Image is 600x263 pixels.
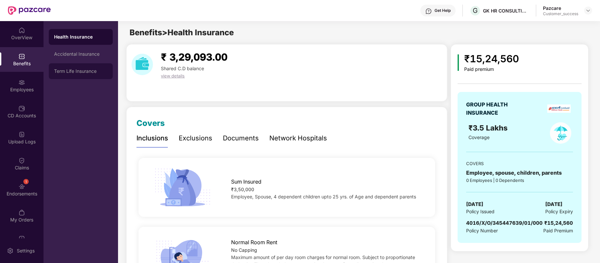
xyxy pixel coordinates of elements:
span: view details [161,73,185,78]
div: 1 [23,179,29,184]
span: [DATE] [545,200,562,208]
span: Policy Number [466,228,498,233]
span: ₹ 3,29,093.00 [161,51,227,63]
span: Coverage [468,134,490,140]
span: ₹3.5 Lakhs [468,124,510,132]
div: No Capping [231,247,422,254]
div: Inclusions [136,133,168,143]
span: [DATE] [466,200,483,208]
img: New Pazcare Logo [8,6,51,15]
div: Customer_success [543,11,578,16]
div: Settings [15,248,37,254]
img: svg+xml;base64,PHN2ZyBpZD0iVXBsb2FkX0xvZ3MiIGRhdGEtbmFtZT0iVXBsb2FkIExvZ3MiIHhtbG5zPSJodHRwOi8vd3... [18,131,25,138]
div: Accidental Insurance [54,51,107,57]
div: Documents [223,133,259,143]
div: ₹15,24,560 [544,219,573,227]
img: svg+xml;base64,PHN2ZyBpZD0iVXBkYXRlZCIgeG1sbnM9Imh0dHA6Ly93d3cudzMub3JnLzIwMDAvc3ZnIiB3aWR0aD0iMj... [18,235,25,242]
img: svg+xml;base64,PHN2ZyBpZD0iTXlfT3JkZXJzIiBkYXRhLW5hbWU9Ik15IE9yZGVycyIgeG1sbnM9Imh0dHA6Ly93d3cudz... [18,209,25,216]
div: ₹15,24,560 [464,51,519,67]
span: Sum Insured [231,178,261,186]
img: policyIcon [550,122,571,144]
img: icon [152,166,213,209]
span: Normal Room Rent [231,238,277,247]
span: Employee, Spouse, 4 dependent children upto 25 yrs. of Age and dependent parents [231,194,416,199]
img: insurerLogo [547,104,571,113]
div: COVERS [466,160,573,167]
img: svg+xml;base64,PHN2ZyBpZD0iSGVscC0zMngzMiIgeG1sbnM9Imh0dHA6Ly93d3cudzMub3JnLzIwMDAvc3ZnIiB3aWR0aD... [425,8,432,15]
span: Policy Expiry [545,208,573,215]
span: Shared C.D balance [161,66,204,71]
img: icon [458,54,459,71]
span: Policy Issued [466,208,495,215]
div: Get Help [435,8,451,13]
img: svg+xml;base64,PHN2ZyBpZD0iQ2xhaW0iIHhtbG5zPSJodHRwOi8vd3d3LnczLm9yZy8yMDAwL3N2ZyIgd2lkdGg9IjIwIi... [18,157,25,164]
img: svg+xml;base64,PHN2ZyBpZD0iRHJvcGRvd24tMzJ4MzIiIHhtbG5zPSJodHRwOi8vd3d3LnczLm9yZy8yMDAwL3N2ZyIgd2... [585,8,591,13]
div: Network Hospitals [269,133,327,143]
div: Paid premium [464,67,519,72]
span: Covers [136,118,165,128]
div: GK HR CONSULTING INDIA PRIVATE LIMITED [483,8,529,14]
div: Exclusions [179,133,212,143]
div: Health Insurance [54,34,107,40]
span: 4016/X/O/345447639/01/000 [466,220,543,226]
img: svg+xml;base64,PHN2ZyBpZD0iQmVuZWZpdHMiIHhtbG5zPSJodHRwOi8vd3d3LnczLm9yZy8yMDAwL3N2ZyIgd2lkdGg9Ij... [18,53,25,60]
span: G [473,7,478,15]
img: svg+xml;base64,PHN2ZyBpZD0iQ0RfQWNjb3VudHMiIGRhdGEtbmFtZT0iQ0QgQWNjb3VudHMiIHhtbG5zPSJodHRwOi8vd3... [18,105,25,112]
img: svg+xml;base64,PHN2ZyBpZD0iRW5kb3JzZW1lbnRzIiB4bWxucz0iaHR0cDovL3d3dy53My5vcmcvMjAwMC9zdmciIHdpZH... [18,183,25,190]
div: ₹3,50,000 [231,186,422,193]
span: Paid Premium [543,227,573,234]
img: svg+xml;base64,PHN2ZyBpZD0iU2V0dGluZy0yMHgyMCIgeG1sbnM9Imh0dHA6Ly93d3cudzMub3JnLzIwMDAvc3ZnIiB3aW... [7,248,14,254]
img: svg+xml;base64,PHN2ZyBpZD0iSG9tZSIgeG1sbnM9Imh0dHA6Ly93d3cudzMub3JnLzIwMDAvc3ZnIiB3aWR0aD0iMjAiIG... [18,27,25,34]
div: GROUP HEALTH INSURANCE [466,101,524,117]
div: Employee, spouse, children, parents [466,169,573,177]
span: Benefits > Health Insurance [130,28,234,37]
img: download [132,54,153,75]
div: Term Life Insurance [54,69,107,74]
div: Pazcare [543,5,578,11]
div: 0 Employees | 0 Dependents [466,177,573,184]
img: svg+xml;base64,PHN2ZyBpZD0iRW1wbG95ZWVzIiB4bWxucz0iaHR0cDovL3d3dy53My5vcmcvMjAwMC9zdmciIHdpZHRoPS... [18,79,25,86]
